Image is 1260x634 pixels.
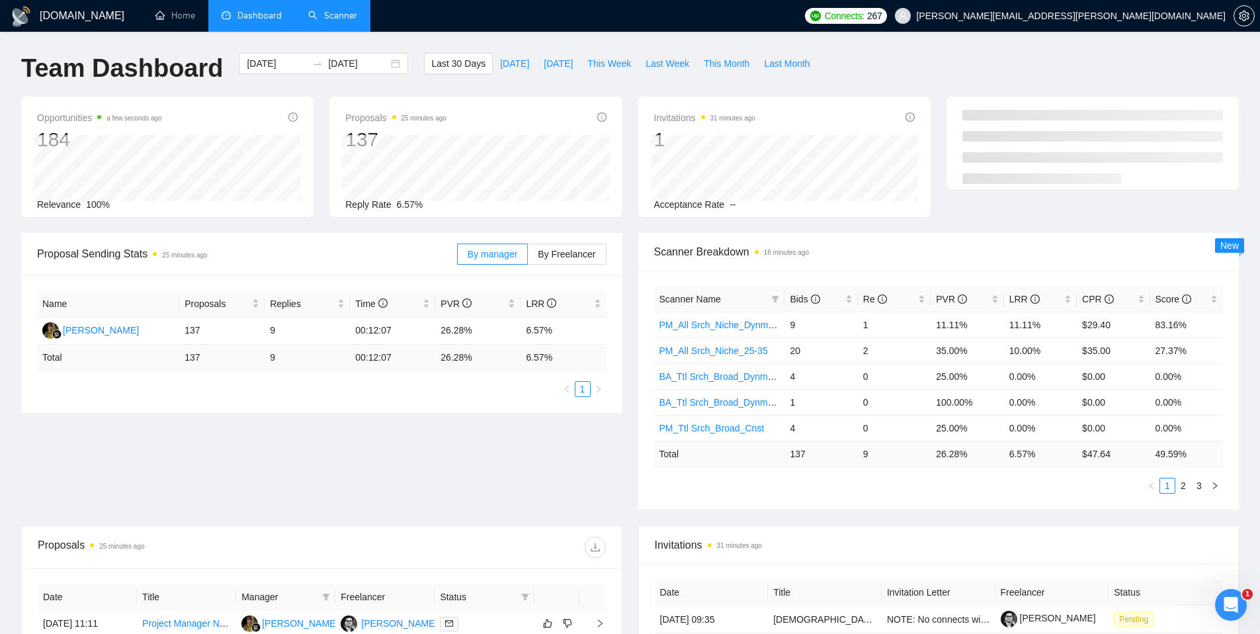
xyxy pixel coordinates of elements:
td: Native Speakers of Tamil – Talent Bench for Future Managed Services Recording Projects [768,606,882,633]
a: NK[PERSON_NAME] [241,617,338,628]
button: left [559,381,575,397]
span: Acceptance Rate [654,199,725,210]
span: Bids [790,294,819,304]
span: Invitations [655,537,1223,553]
span: PVR [441,298,472,309]
td: $29.40 [1077,312,1150,338]
td: 9 [265,345,350,371]
a: BA_Ttl Srch_Broad_Dynmc_70+ [659,397,794,408]
a: Project Manager Needed for Solana NFT Crypto Company [142,618,382,629]
button: Last 30 Days [424,53,493,74]
img: MT [341,615,357,632]
th: Freelancer [995,580,1109,606]
th: Freelancer [335,584,435,610]
span: mail [445,619,453,627]
th: Date [655,580,769,606]
td: 11.11% [931,312,1003,338]
span: to [312,58,323,69]
time: a few seconds ago [106,114,161,122]
span: Proposal Sending Stats [37,246,457,262]
td: 0.00% [1150,363,1223,389]
div: [PERSON_NAME] [262,616,338,631]
span: LRR [1009,294,1040,304]
span: like [543,618,552,629]
span: Proposals [345,110,446,126]
span: info-circle [905,113,915,122]
td: 35.00% [931,338,1003,363]
td: 00:12:07 [350,345,435,371]
td: $0.00 [1077,363,1150,389]
time: 25 minutes ago [162,251,207,259]
span: setting [1234,11,1254,21]
td: 0.00% [1004,389,1077,415]
li: Previous Page [1144,478,1159,494]
td: 26.28 % [435,345,521,371]
td: $ 47.64 [1077,441,1150,467]
span: Manager [241,590,317,604]
li: 1 [575,381,591,397]
img: gigradar-bm.png [251,623,261,632]
span: Relevance [37,199,81,210]
span: filter [322,593,330,601]
li: Next Page [1207,478,1223,494]
span: filter [771,295,779,303]
td: 137 [784,441,857,467]
button: [DATE] [536,53,580,74]
span: Opportunities [37,110,162,126]
span: info-circle [811,294,820,304]
a: homeHome [155,10,195,21]
span: Connects: [825,9,864,23]
button: download [585,537,606,558]
td: $0.00 [1077,389,1150,415]
time: 31 minutes ago [717,542,762,549]
a: searchScanner [308,10,357,21]
span: info-circle [958,294,967,304]
a: 3 [1192,478,1206,493]
td: 2 [858,338,931,363]
td: 6.57% [521,317,606,345]
td: 4 [784,415,857,441]
td: 25.00% [931,415,1003,441]
td: 137 [179,345,265,371]
td: Total [37,345,179,371]
li: Previous Page [559,381,575,397]
a: PM_All Srch_Niche_Dynmc_70+ [659,320,794,330]
span: This Week [587,56,631,71]
td: 26.28% [435,317,521,345]
span: info-circle [1105,294,1114,304]
li: 1 [1159,478,1175,494]
a: PM_Ttl Srch_Broad_Cnst [659,423,765,433]
td: $0.00 [1077,415,1150,441]
td: 26.28 % [931,441,1003,467]
div: 1 [654,127,755,152]
span: Scanner Name [659,294,721,304]
span: 6.57% [397,199,423,210]
div: [PERSON_NAME] [361,616,437,631]
td: 25.00% [931,363,1003,389]
td: 0.00% [1150,415,1223,441]
th: Date [38,584,137,610]
a: 1 [575,382,590,396]
span: info-circle [1030,294,1040,304]
th: Title [768,580,882,606]
button: right [1207,478,1223,494]
span: left [563,385,571,393]
td: 1 [858,312,931,338]
a: Pending [1114,613,1159,624]
span: info-circle [878,294,887,304]
div: 184 [37,127,162,152]
span: dislike [563,618,572,629]
th: Replies [265,291,350,317]
h1: Team Dashboard [21,53,223,84]
span: Status [440,590,515,604]
div: 137 [345,127,446,152]
div: Proposals [38,537,321,558]
a: 1 [1160,478,1175,493]
span: By Freelancer [538,249,595,259]
td: 4 [784,363,857,389]
span: Scanner Breakdown [654,244,1224,260]
button: like [540,615,556,631]
span: user [898,11,907,21]
td: 0.00% [1004,415,1077,441]
td: 6.57 % [521,345,606,371]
